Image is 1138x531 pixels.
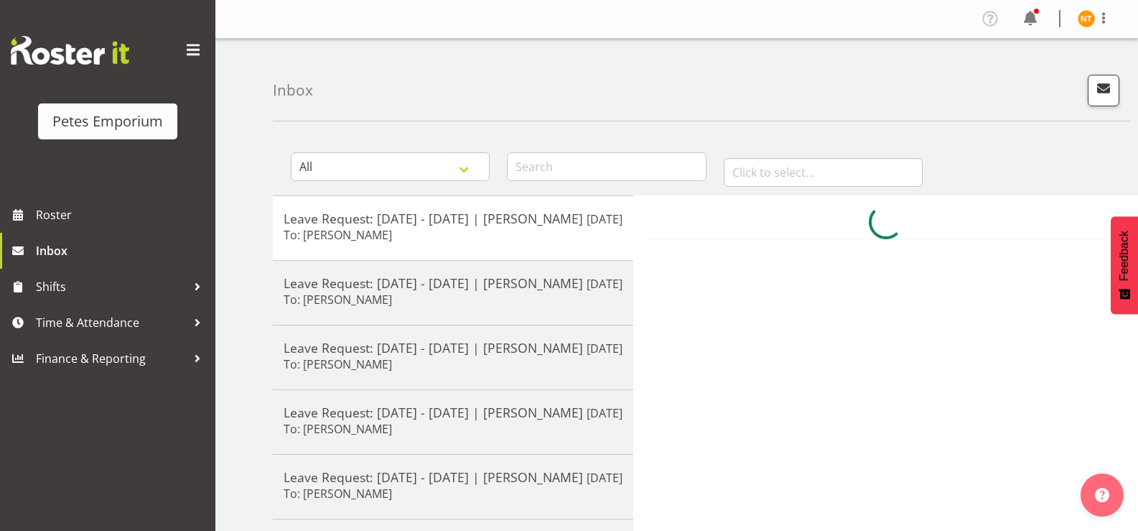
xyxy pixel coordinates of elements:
[36,312,187,333] span: Time & Attendance
[273,82,313,98] h4: Inbox
[284,292,392,307] h6: To: [PERSON_NAME]
[36,276,187,297] span: Shifts
[36,204,208,226] span: Roster
[724,158,923,187] input: Click to select...
[11,36,129,65] img: Rosterit website logo
[284,486,392,501] h6: To: [PERSON_NAME]
[284,405,622,420] h5: Leave Request: [DATE] - [DATE] | [PERSON_NAME]
[587,275,622,292] p: [DATE]
[284,275,622,291] h5: Leave Request: [DATE] - [DATE] | [PERSON_NAME]
[587,340,622,357] p: [DATE]
[587,405,622,422] p: [DATE]
[284,357,392,371] h6: To: [PERSON_NAME]
[587,469,622,486] p: [DATE]
[1118,231,1131,281] span: Feedback
[284,211,622,226] h5: Leave Request: [DATE] - [DATE] | [PERSON_NAME]
[284,469,622,485] h5: Leave Request: [DATE] - [DATE] | [PERSON_NAME]
[1111,216,1138,314] button: Feedback - Show survey
[587,211,622,228] p: [DATE]
[284,340,622,356] h5: Leave Request: [DATE] - [DATE] | [PERSON_NAME]
[507,152,706,181] input: Search
[52,111,163,132] div: Petes Emporium
[1095,488,1109,502] img: help-xxl-2.png
[36,240,208,262] span: Inbox
[284,228,392,242] h6: To: [PERSON_NAME]
[284,422,392,436] h6: To: [PERSON_NAME]
[36,348,187,369] span: Finance & Reporting
[1078,10,1095,27] img: nicole-thomson8388.jpg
